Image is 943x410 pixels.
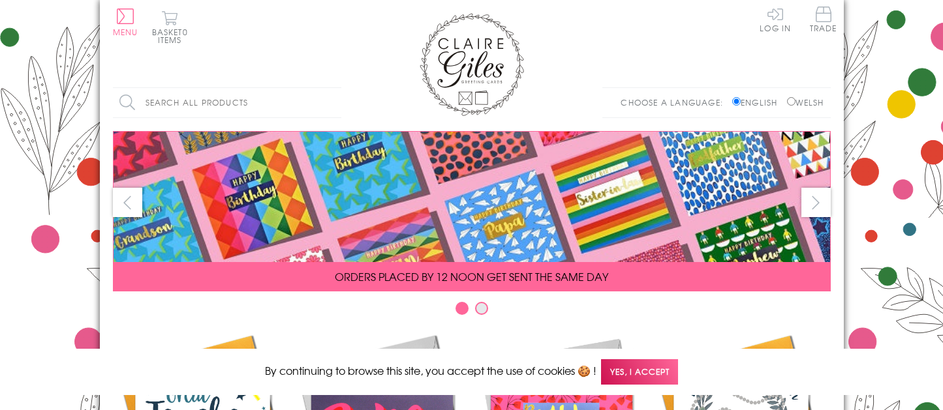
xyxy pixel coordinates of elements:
input: Welsh [787,97,796,106]
img: Claire Giles Greetings Cards [420,13,524,116]
label: Welsh [787,96,824,108]
button: Carousel Page 1 (Current Slide) [456,302,469,315]
a: Log In [760,7,791,32]
span: 0 items [158,26,188,46]
span: Menu [113,26,138,38]
button: Carousel Page 2 [475,302,488,315]
input: Search all products [113,88,341,117]
button: prev [113,188,142,217]
span: Trade [810,7,837,32]
div: Carousel Pagination [113,301,831,321]
span: Yes, I accept [601,359,678,385]
span: ORDERS PLACED BY 12 NOON GET SENT THE SAME DAY [335,269,608,284]
p: Choose a language: [621,96,730,108]
input: Search [328,88,341,117]
input: English [732,97,741,106]
button: Basket0 items [152,10,188,44]
button: next [801,188,831,217]
a: Trade [810,7,837,35]
label: English [732,96,784,108]
button: Menu [113,8,138,36]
